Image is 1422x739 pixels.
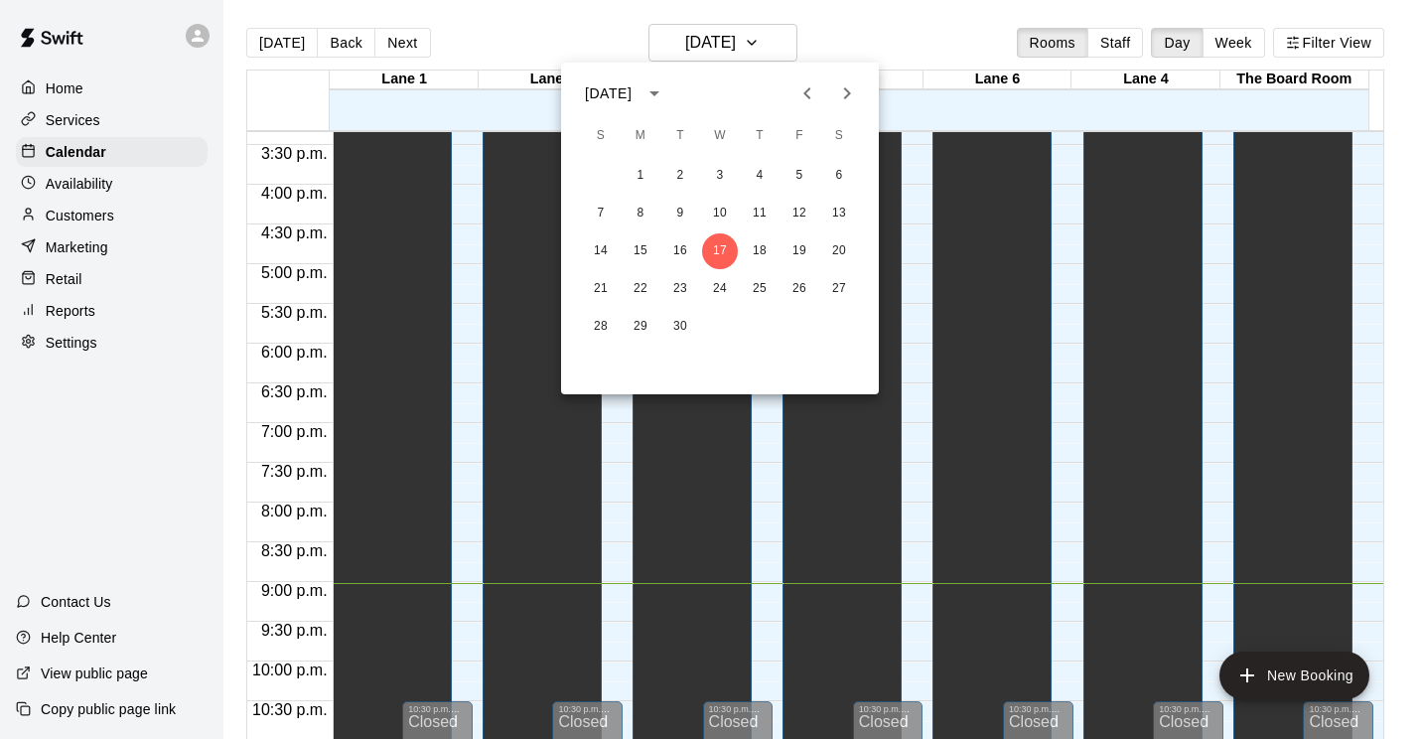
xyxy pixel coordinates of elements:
[742,116,778,156] span: Thursday
[662,116,698,156] span: Tuesday
[583,233,619,269] button: 14
[702,196,738,231] button: 10
[583,271,619,307] button: 21
[623,116,658,156] span: Monday
[662,158,698,194] button: 2
[638,76,671,110] button: calendar view is open, switch to year view
[662,196,698,231] button: 9
[821,158,857,194] button: 6
[623,233,658,269] button: 15
[782,233,817,269] button: 19
[623,158,658,194] button: 1
[827,74,867,113] button: Next month
[742,233,778,269] button: 18
[782,116,817,156] span: Friday
[782,271,817,307] button: 26
[742,158,778,194] button: 4
[662,309,698,345] button: 30
[585,83,632,104] div: [DATE]
[583,309,619,345] button: 28
[782,196,817,231] button: 12
[583,196,619,231] button: 7
[821,116,857,156] span: Saturday
[662,271,698,307] button: 23
[702,116,738,156] span: Wednesday
[782,158,817,194] button: 5
[787,74,827,113] button: Previous month
[821,233,857,269] button: 20
[623,309,658,345] button: 29
[742,271,778,307] button: 25
[583,116,619,156] span: Sunday
[702,233,738,269] button: 17
[821,271,857,307] button: 27
[742,196,778,231] button: 11
[821,196,857,231] button: 13
[702,271,738,307] button: 24
[702,158,738,194] button: 3
[623,196,658,231] button: 8
[662,233,698,269] button: 16
[623,271,658,307] button: 22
